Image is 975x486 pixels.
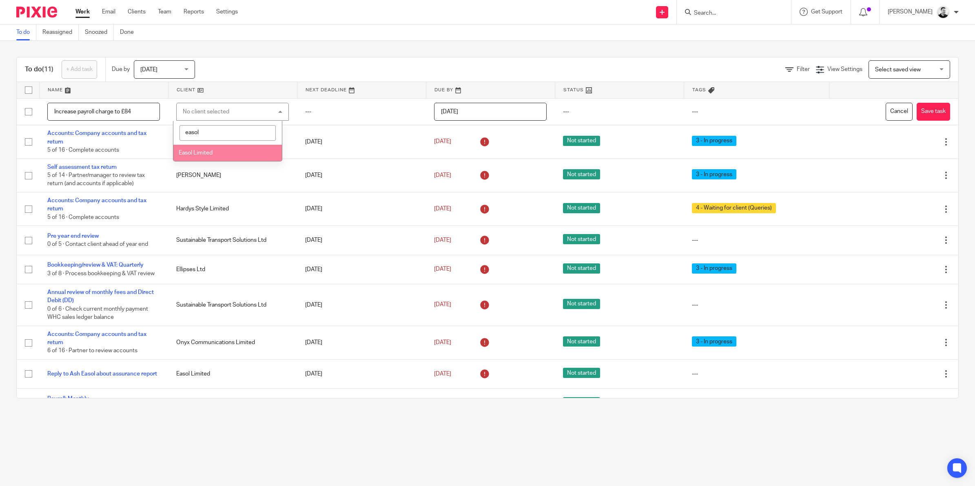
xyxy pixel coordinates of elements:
span: Not started [563,136,600,146]
td: To70 Aviation Ltd [168,125,297,159]
span: [DATE] [434,237,451,243]
td: [PERSON_NAME] [168,159,297,192]
a: Bookkeeping/review & VAT: Quarterly [47,262,144,268]
td: Onyx Communications Limited [168,326,297,359]
td: [DATE] [297,226,426,255]
td: --- [555,98,684,125]
span: 3 - In progress [692,263,736,274]
span: 5 of 16 · Complete accounts [47,214,119,220]
span: 3 - In progress [692,336,736,347]
td: Ellipses Ltd [168,255,297,284]
span: 6 of 16 · Partner to review accounts [47,348,137,354]
a: Clients [128,8,146,16]
td: [DATE] [297,360,426,389]
button: Save task [917,103,950,121]
a: Payroll: Monthly [47,396,89,402]
span: [DATE] [434,371,451,377]
img: Pixie [16,7,57,18]
td: Easol Limited [168,360,297,389]
input: Search options... [179,125,276,141]
a: Snoozed [85,24,114,40]
span: [DATE] [140,67,157,73]
h1: To do [25,65,53,74]
div: --- [692,370,821,378]
span: View Settings [827,66,862,72]
a: Accounts: Company accounts and tax return [47,130,146,144]
td: Easol Limited [168,389,297,418]
td: Hardys Style Limited [168,192,297,225]
button: Cancel [886,103,913,121]
span: (11) [42,66,53,73]
td: [DATE] [297,284,426,326]
img: Dave_2025.jpg [937,6,950,19]
span: Not started [563,263,600,274]
a: Reassigned [42,24,79,40]
span: Not started [563,336,600,347]
span: Tags [692,88,706,92]
span: [DATE] [434,302,451,308]
span: Filter [797,66,810,72]
span: 3 - In progress [692,169,736,179]
span: Not started [563,203,600,213]
span: [DATE] [434,267,451,272]
td: [DATE] [297,389,426,418]
span: Not started [563,299,600,309]
span: [DATE] [434,172,451,178]
td: Sustainable Transport Solutions Ltd [168,284,297,326]
a: Done [120,24,140,40]
div: No client selected [183,109,229,115]
a: To do [16,24,36,40]
a: Work [75,8,90,16]
td: --- [684,98,829,125]
a: Settings [216,8,238,16]
span: 0 of 6 · Check current monthly payment WHC sales ledger balance [47,306,148,320]
a: Pre year end review [47,233,99,239]
span: Not started [563,169,600,179]
td: Sustainable Transport Solutions Ltd [168,226,297,255]
input: Search [693,10,767,17]
span: Not started [563,368,600,378]
span: 3 of 8 · Process bookkeeping & VAT review [47,271,155,276]
input: Pick a date [434,103,547,121]
td: [DATE] [297,326,426,359]
div: --- [692,301,821,309]
p: Due by [112,65,130,73]
span: [DATE] [434,206,451,212]
div: --- [692,236,821,244]
a: Self assessment tax return [47,164,117,170]
a: Team [158,8,171,16]
a: Reply to Ash Easol about assurance report [47,371,157,377]
span: 5 of 14 · Partner/manager to review tax return (and accounts if applicable) [47,172,145,187]
span: Not started [563,397,600,407]
a: Accounts: Company accounts and tax return [47,198,146,212]
td: [DATE] [297,192,426,225]
span: Get Support [811,9,842,15]
td: [DATE] [297,125,426,159]
span: Easol Limited [179,150,213,156]
span: 5 of 16 · Complete accounts [47,147,119,153]
td: [DATE] [297,159,426,192]
span: [DATE] [434,340,451,345]
td: --- [297,98,426,125]
a: Annual review of monthly fees and Direct Debit (DD) [47,289,154,303]
span: Not started [563,234,600,244]
span: Select saved view [875,67,921,73]
input: Task name [47,103,160,121]
span: 3 - In progress [692,136,736,146]
span: [DATE] [434,139,451,145]
a: Reports [184,8,204,16]
td: [DATE] [297,255,426,284]
a: Accounts: Company accounts and tax return [47,331,146,345]
span: 4 - Waiting for client (Queries) [692,203,776,213]
span: 0 of 5 · Contact client ahead of year end [47,242,148,247]
a: + Add task [62,60,97,79]
p: [PERSON_NAME] [888,8,933,16]
a: Email [102,8,115,16]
